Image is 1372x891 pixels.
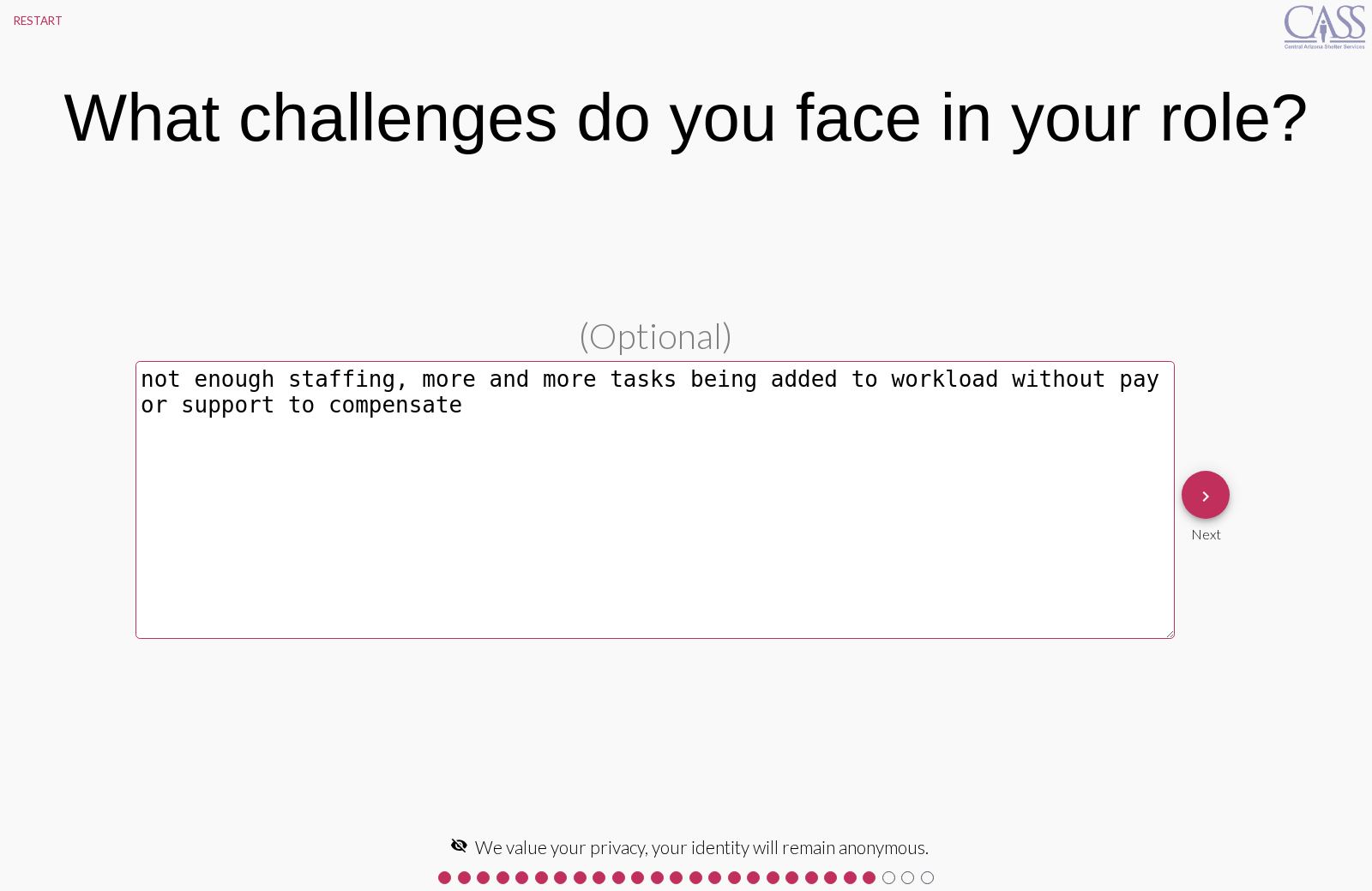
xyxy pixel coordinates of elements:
[578,314,733,357] span: (Optional)
[1182,519,1230,542] div: Next
[64,79,1309,157] div: What challenges do you face in your role?
[450,836,468,854] mat-icon: visibility_off
[1195,486,1216,507] mat-icon: keyboard_arrow_right
[1282,4,1368,50] img: CASS-logo_BLUE_WEB.png
[475,836,929,858] span: We value your privacy, your identity will remain anonymous.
